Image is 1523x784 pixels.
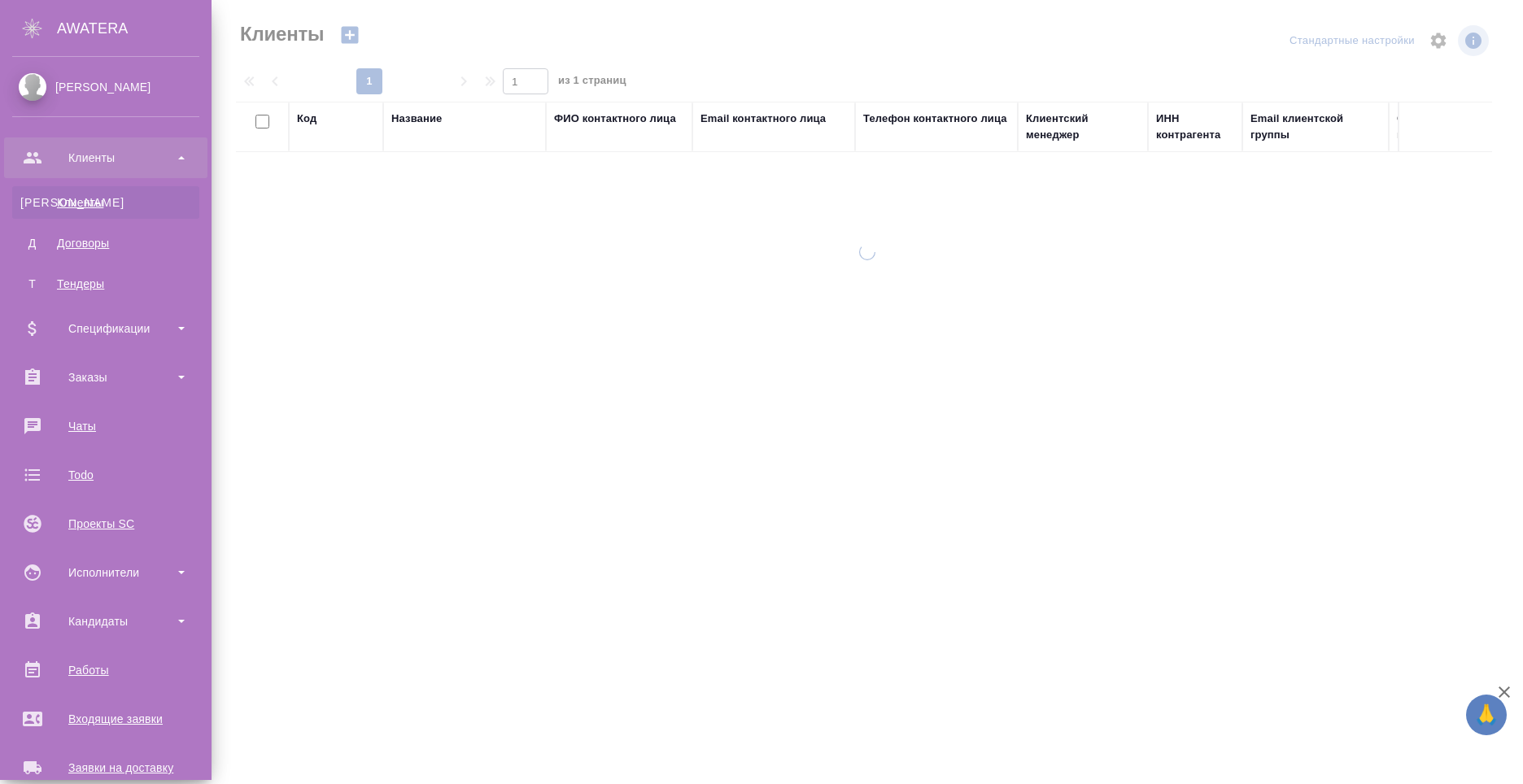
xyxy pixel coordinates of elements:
div: Входящие заявки [12,707,199,731]
a: ДДоговоры [12,227,199,259]
div: Проекты SC [12,512,199,536]
div: Спецификации [12,316,199,341]
div: Ответственная команда [1397,111,1511,143]
div: ИНН контрагента [1156,111,1234,143]
a: Todo [4,455,207,495]
div: Работы [12,658,199,682]
div: Клиенты [20,194,191,211]
div: Название [391,111,442,127]
div: Исполнители [12,560,199,585]
div: Заказы [12,365,199,390]
div: [PERSON_NAME] [12,78,199,96]
div: Email контактного лица [700,111,826,127]
div: Клиентский менеджер [1026,111,1140,143]
a: Входящие заявки [4,699,207,739]
div: Todo [12,463,199,487]
div: AWATERA [57,12,212,45]
a: Работы [4,650,207,690]
div: Заявки на доставку [12,756,199,780]
div: Телефон контактного лица [863,111,1007,127]
button: 🙏 [1466,695,1507,735]
div: ФИО контактного лица [554,111,676,127]
div: Кандидаты [12,609,199,634]
div: Чаты [12,414,199,438]
div: Клиенты [12,146,199,170]
div: Код [297,111,316,127]
a: Чаты [4,406,207,446]
div: Тендеры [20,276,191,292]
a: [PERSON_NAME]Клиенты [12,186,199,219]
a: ТТендеры [12,268,199,300]
a: Проекты SC [4,503,207,544]
div: Email клиентской группы [1250,111,1381,143]
div: Договоры [20,235,191,251]
span: 🙏 [1473,698,1500,732]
